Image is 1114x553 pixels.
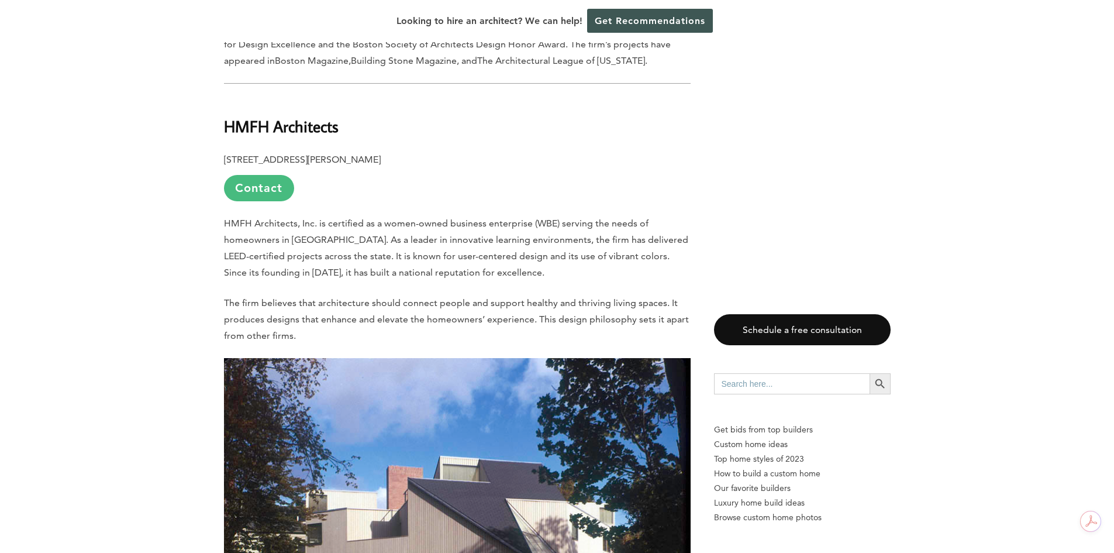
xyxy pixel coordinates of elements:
a: Browse custom home photos [714,510,891,525]
span: [PERSON_NAME] Architects is the recipient of the American Institute of Architects (AIA) New Engla... [224,22,683,66]
b: HMFH Architects [224,116,339,136]
span: , and [457,55,477,66]
p: Get bids from top builders [714,423,891,437]
svg: Search [874,377,887,390]
a: Get Recommendations [587,9,713,33]
a: Our favorite builders [714,481,891,496]
span: Boston Magazine [275,55,349,66]
a: Contact [224,175,294,201]
b: [STREET_ADDRESS][PERSON_NAME] [224,154,381,165]
span: HMFH Architects, Inc. is certified as a women-owned business enterprise (WBE) serving the needs o... [224,218,688,278]
a: Luxury home build ideas [714,496,891,510]
a: Schedule a free consultation [714,314,891,345]
a: Top home styles of 2023 [714,452,891,466]
span: Building Stone Magazine [351,55,457,66]
span: , [349,55,351,66]
input: Search here... [714,373,870,394]
span: The firm believes that architecture should connect people­ and support healthy and thriving livin... [224,297,689,341]
a: Custom home ideas [714,437,891,452]
a: How to build a custom home [714,466,891,481]
span: The Architectural League of [US_STATE]. [477,55,647,66]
